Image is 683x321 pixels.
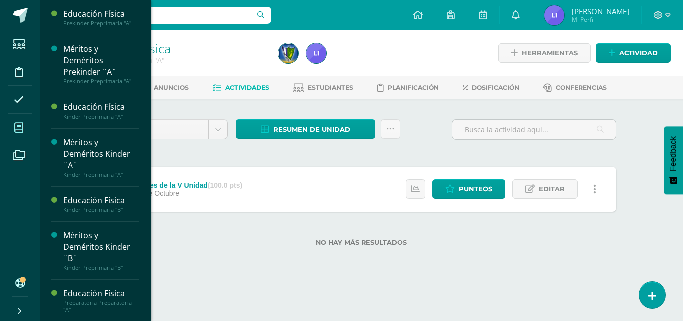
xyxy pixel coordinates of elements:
[107,120,227,139] a: Unidad 5
[63,101,139,120] a: Educación FísicaKinder Preprimaria "A"
[106,239,616,246] label: No hay más resultados
[63,137,139,171] div: Méritos y Deméritos Kinder ¨A¨
[154,84,189,91] span: Anuncios
[63,78,139,85] div: Prekinder Preprimaria "A"
[118,181,242,189] div: Actividades de la V Unidad
[63,43,139,78] div: Méritos y Deméritos Prekinder ¨A¨
[46,7,271,24] input: Busca un usuario...
[498,43,591,63] a: Herramientas
[63,288,139,313] a: Educación FísicaPreparatoria Preparatoria "A"
[114,120,201,139] span: Unidad 5
[78,55,266,65] div: Prekinder Preprimaria 'A'
[572,6,629,16] span: [PERSON_NAME]
[140,80,189,96] a: Anuncios
[63,8,139,20] div: Educación Física
[544,5,564,25] img: e65559c75f7f30e263e76759cdbf426f.png
[225,84,269,91] span: Actividades
[543,80,607,96] a: Conferencias
[63,171,139,178] div: Kinder Preprimaria "A"
[63,206,139,213] div: Kinder Preprimaria "B"
[63,43,139,85] a: Méritos y Deméritos Prekinder ¨A¨Prekinder Preprimaria "A"
[213,80,269,96] a: Actividades
[452,120,616,139] input: Busca la actividad aquí...
[556,84,607,91] span: Conferencias
[572,15,629,24] span: Mi Perfil
[539,180,565,198] span: Editar
[63,20,139,27] div: Prekinder Preprimaria "A"
[472,84,519,91] span: Dosificación
[63,113,139,120] div: Kinder Preprimaria "A"
[619,44,658,62] span: Actividad
[63,230,139,264] div: Méritos y Deméritos Kinder ¨B¨
[278,43,298,63] img: 404cf470c822fac02a7c1312454897f8.png
[63,299,139,313] div: Preparatoria Preparatoria "A"
[273,120,350,139] span: Resumen de unidad
[306,43,326,63] img: e65559c75f7f30e263e76759cdbf426f.png
[459,180,492,198] span: Punteos
[63,230,139,271] a: Méritos y Deméritos Kinder ¨B¨Kinder Preprimaria "B"
[63,288,139,299] div: Educación Física
[669,136,678,171] span: Feedback
[522,44,578,62] span: Herramientas
[293,80,353,96] a: Estudiantes
[664,126,683,194] button: Feedback - Mostrar encuesta
[596,43,671,63] a: Actividad
[463,80,519,96] a: Dosificación
[208,181,242,189] strong: (100.0 pts)
[308,84,353,91] span: Estudiantes
[63,101,139,113] div: Educación Física
[377,80,439,96] a: Planificación
[63,264,139,271] div: Kinder Preprimaria "B"
[78,41,266,55] h1: Educación Física
[388,84,439,91] span: Planificación
[63,137,139,178] a: Méritos y Deméritos Kinder ¨A¨Kinder Preprimaria "A"
[63,8,139,27] a: Educación FísicaPrekinder Preprimaria "A"
[236,119,375,139] a: Resumen de unidad
[432,179,505,199] a: Punteos
[63,195,139,206] div: Educación Física
[63,195,139,213] a: Educación FísicaKinder Preprimaria "B"
[135,189,179,197] span: 02 de Octubre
